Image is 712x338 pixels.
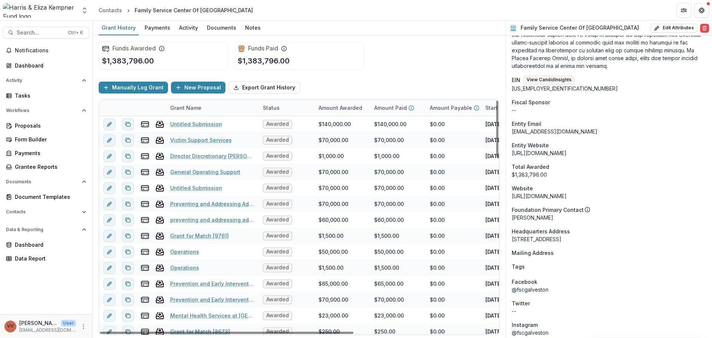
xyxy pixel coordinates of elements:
[103,310,115,322] button: edit
[485,232,505,240] p: [DATE]7
[170,328,230,335] a: Grant for Match [8673]
[103,118,115,130] button: edit
[3,176,89,188] button: Open Documents
[266,249,289,255] span: Awarded
[3,252,89,265] a: Data Report
[3,133,89,145] a: Form Builder
[512,76,520,84] p: EIN
[141,263,149,272] button: view-payments
[481,100,537,116] div: Start Date
[176,22,201,33] div: Activity
[430,328,445,335] div: $0.00
[142,21,173,35] a: Payments
[512,98,550,106] span: Fiscal Sponsor
[512,286,706,293] div: @fscgalveston
[103,262,115,274] button: edit
[122,262,134,274] button: Duplicate proposal
[122,246,134,258] button: Duplicate proposal
[170,152,254,160] a: Director Discretionary [PERSON_NAME]
[99,82,168,93] button: Manually Log Grant
[512,128,706,135] div: [EMAIL_ADDRESS][DOMAIN_NAME]
[170,232,229,240] a: Grant for Match [9761]
[170,296,254,303] a: Prevention and Early Intervention Programming for Youth
[485,216,502,224] p: [DATE]
[319,152,344,160] div: $1,000.00
[170,264,199,272] a: Operations
[485,264,506,272] p: [DATE]6
[425,100,481,116] div: Amount Payable
[512,163,549,171] span: Total Awarded
[512,249,554,257] span: Mailing Address
[374,136,404,144] div: $70,000.00
[103,182,115,194] button: edit
[258,100,314,116] div: Status
[512,85,706,92] div: [US_EMPLOYER_IDENTIFICATION_NUMBER]
[266,265,289,271] span: Awarded
[319,312,348,319] div: $23,000.00
[99,6,122,14] div: Contacts
[17,30,63,36] span: Search...
[96,5,256,16] nav: breadcrumb
[122,198,134,210] button: Duplicate proposal
[258,104,284,112] div: Status
[61,320,76,326] p: User
[430,280,445,288] div: $0.00
[485,200,518,208] p: [DATE] 2020
[374,216,404,224] div: $60,000.00
[374,264,399,272] div: $1,500.00
[430,232,445,240] div: $0.00
[266,169,289,175] span: Awarded
[370,100,425,116] div: Amount Paid
[79,322,88,331] button: More
[485,280,506,288] p: [DATE]6
[7,324,14,329] div: Vivian Victoria
[3,119,89,132] a: Proposals
[694,3,709,18] button: Get Help
[485,248,505,256] p: [DATE]7
[430,184,445,192] div: $0.00
[122,326,134,338] button: Duplicate proposal
[319,120,351,128] div: $140,000.00
[122,134,134,146] button: Duplicate proposal
[170,312,254,319] a: Mental Health Services at [GEOGRAPHIC_DATA][PERSON_NAME]
[266,121,289,127] span: Awarded
[141,152,149,161] button: view-payments
[122,182,134,194] button: Duplicate proposal
[103,214,115,226] button: edit
[430,136,445,144] div: $0.00
[266,153,289,159] span: Awarded
[485,168,505,176] p: [DATE]2
[3,161,89,173] a: Grantee Reports
[266,217,289,223] span: Awarded
[512,193,567,199] a: [URL][DOMAIN_NAME]
[170,248,199,256] a: Operations
[485,136,517,144] p: [DATE] 2023
[141,311,149,320] button: view-payments
[170,168,240,176] a: General Operating Support
[238,55,290,66] p: $1,383,796.00
[430,168,445,176] div: $0.00
[6,209,79,214] span: Contacts
[15,193,83,201] div: Document Templates
[19,319,58,327] p: [PERSON_NAME]
[103,246,115,258] button: edit
[204,21,239,35] a: Documents
[3,105,89,117] button: Open Workflows
[481,104,516,112] div: Start Date
[512,149,706,157] div: [URL][DOMAIN_NAME]
[266,328,289,335] span: Awarded
[3,147,89,159] a: Payments
[512,171,706,178] div: $1,383,796.00
[319,328,340,335] div: $250.00
[170,216,254,224] a: preventing and addressing adverse childhood experiences
[314,100,370,116] div: Amount Awarded
[3,239,89,251] a: Dashboard
[15,92,83,99] div: Tasks
[314,104,367,112] div: Amount Awarded
[512,214,706,221] p: [PERSON_NAME]
[15,163,83,171] div: Grantee Reports
[266,296,289,303] span: Awarded
[122,150,134,162] button: Duplicate proposal
[15,122,83,129] div: Proposals
[103,150,115,162] button: edit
